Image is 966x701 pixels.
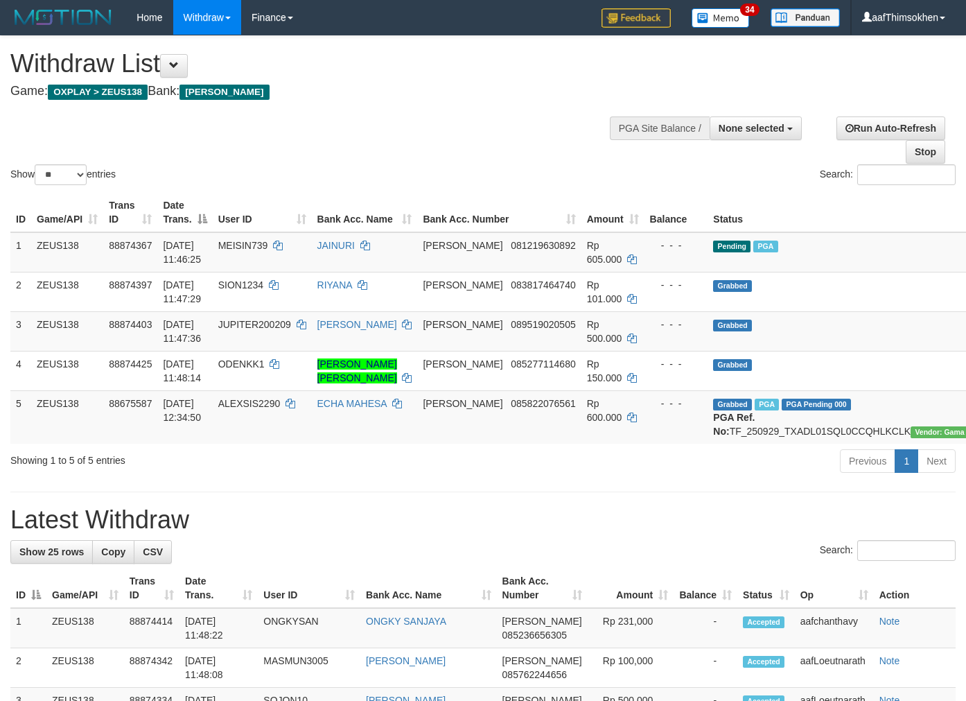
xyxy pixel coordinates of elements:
[417,193,581,232] th: Bank Acc. Number: activate to sort column ascending
[31,390,103,444] td: ZEUS138
[10,7,116,28] img: MOTION_logo.png
[109,398,152,409] span: 88675587
[10,448,392,467] div: Showing 1 to 5 of 5 entries
[713,412,755,437] b: PGA Ref. No:
[511,279,575,291] span: Copy 083817464740 to clipboard
[213,193,312,232] th: User ID: activate to sort column ascending
[423,398,502,409] span: [PERSON_NAME]
[31,232,103,272] td: ZEUS138
[31,193,103,232] th: Game/API: activate to sort column ascending
[674,608,737,648] td: -
[10,311,31,351] td: 3
[587,319,622,344] span: Rp 500.000
[19,546,84,557] span: Show 25 rows
[163,240,201,265] span: [DATE] 11:46:25
[10,351,31,390] td: 4
[218,319,291,330] span: JUPITER200209
[360,569,497,608] th: Bank Acc. Name: activate to sort column ascending
[713,399,752,410] span: Grabbed
[46,608,124,648] td: ZEUS138
[737,569,795,608] th: Status: activate to sort column ascending
[587,240,622,265] span: Rp 605.000
[511,319,575,330] span: Copy 089519020505 to clipboard
[502,669,567,680] span: Copy 085762244656 to clipboard
[218,358,265,370] span: ODENKK1
[713,241,750,252] span: Pending
[743,656,784,668] span: Accepted
[588,569,674,608] th: Amount: activate to sort column ascending
[874,569,956,608] th: Action
[31,351,103,390] td: ZEUS138
[879,655,900,666] a: Note
[588,648,674,688] td: Rp 100,000
[511,240,575,251] span: Copy 081219630892 to clipboard
[713,359,752,371] span: Grabbed
[163,279,201,304] span: [DATE] 11:47:29
[31,272,103,311] td: ZEUS138
[423,358,502,370] span: [PERSON_NAME]
[10,506,956,534] h1: Latest Withdraw
[719,123,784,134] span: None selected
[587,279,622,304] span: Rp 101.000
[10,608,46,648] td: 1
[795,569,874,608] th: Op: activate to sort column ascending
[511,358,575,370] span: Copy 085277114680 to clipboard
[48,85,148,100] span: OXPLAY > ZEUS138
[674,569,737,608] th: Balance: activate to sort column ascending
[46,648,124,688] td: ZEUS138
[879,616,900,627] a: Note
[10,50,630,78] h1: Withdraw List
[644,193,708,232] th: Balance
[771,8,840,27] img: panduan.png
[258,608,360,648] td: ONGKYSAN
[502,616,582,627] span: [PERSON_NAME]
[10,569,46,608] th: ID: activate to sort column descending
[157,193,212,232] th: Date Trans.: activate to sort column descending
[109,358,152,370] span: 88874425
[710,116,802,140] button: None selected
[10,85,630,98] h4: Game: Bank:
[109,240,152,251] span: 88874367
[795,608,874,648] td: aafchanthavy
[743,616,784,628] span: Accepted
[143,546,163,557] span: CSV
[906,140,945,164] a: Stop
[10,232,31,272] td: 1
[317,358,397,383] a: [PERSON_NAME] [PERSON_NAME]
[10,390,31,444] td: 5
[497,569,588,608] th: Bank Acc. Number: activate to sort column ascending
[820,164,956,185] label: Search:
[753,241,778,252] span: Marked by aafanarl
[588,608,674,648] td: Rp 231,000
[163,319,201,344] span: [DATE] 11:47:36
[312,193,418,232] th: Bank Acc. Name: activate to sort column ascending
[782,399,851,410] span: PGA Pending
[650,239,703,252] div: - - -
[857,164,956,185] input: Search:
[713,280,752,292] span: Grabbed
[179,569,258,608] th: Date Trans.: activate to sort column ascending
[10,164,116,185] label: Show entries
[124,608,179,648] td: 88874414
[917,449,956,473] a: Next
[218,398,281,409] span: ALEXSIS2290
[179,648,258,688] td: [DATE] 11:48:08
[179,608,258,648] td: [DATE] 11:48:22
[840,449,895,473] a: Previous
[713,320,752,331] span: Grabbed
[317,398,387,409] a: ECHA MAHESA
[31,311,103,351] td: ZEUS138
[103,193,157,232] th: Trans ID: activate to sort column ascending
[92,540,134,564] a: Copy
[895,449,918,473] a: 1
[601,8,671,28] img: Feedback.jpg
[317,319,397,330] a: [PERSON_NAME]
[258,569,360,608] th: User ID: activate to sort column ascending
[46,569,124,608] th: Game/API: activate to sort column ascending
[820,540,956,561] label: Search:
[795,648,874,688] td: aafLoeutnarath
[366,616,446,627] a: ONGKY SANJAYA
[317,279,352,291] a: RIYANA
[587,398,622,423] span: Rp 600.000
[366,655,446,666] a: [PERSON_NAME]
